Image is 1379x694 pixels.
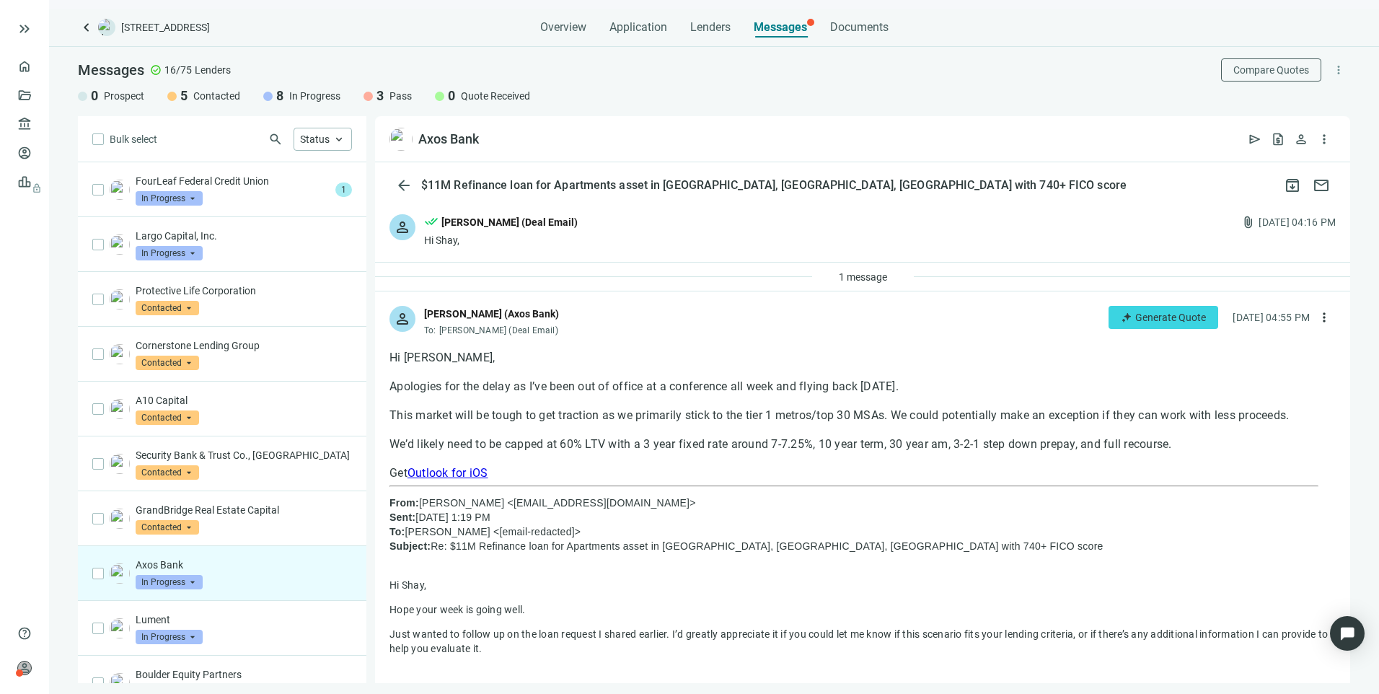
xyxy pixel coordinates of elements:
[1313,177,1330,194] span: mail
[195,63,231,77] span: Lenders
[98,19,115,36] img: deal-logo
[136,229,352,243] p: Largo Capital, Inc.
[136,356,199,370] span: Contacted
[394,310,411,328] span: person
[110,454,130,474] img: 78c3ce98-d942-4469-ac2d-ffe8a6fcbef4
[78,19,95,36] a: keyboard_arrow_left
[136,301,199,315] span: Contacted
[690,20,731,35] span: Lenders
[136,465,199,480] span: Contacted
[1248,132,1262,146] span: send
[827,265,899,289] button: 1 message
[16,20,33,38] button: keyboard_double_arrow_right
[1313,128,1336,151] button: more_vert
[830,20,889,35] span: Documents
[136,520,199,535] span: Contacted
[389,171,418,200] button: arrow_back
[110,618,130,638] img: 0f528408-7142-4803-9582-e9a460d8bd61.png
[1313,306,1336,329] button: more_vert
[150,64,162,76] span: check_circle
[180,87,188,105] span: 5
[335,183,352,197] span: 1
[1284,177,1301,194] span: archive
[1243,128,1266,151] button: send
[1233,64,1309,76] span: Compare Quotes
[136,338,352,353] p: Cornerstone Lending Group
[395,177,413,194] span: arrow_back
[461,89,530,103] span: Quote Received
[1271,132,1285,146] span: request_quote
[1241,215,1256,229] span: attach_file
[193,89,240,103] span: Contacted
[1327,58,1350,82] button: more_vert
[1330,616,1365,651] div: Open Intercom Messenger
[424,306,559,322] div: [PERSON_NAME] (Axos Bank)
[389,89,412,103] span: Pass
[376,87,384,105] span: 3
[448,87,455,105] span: 0
[136,174,330,188] p: FourLeaf Federal Credit Union
[754,20,807,34] span: Messages
[289,89,340,103] span: In Progress
[439,325,558,335] span: [PERSON_NAME] (Deal Email)
[1317,310,1331,325] span: more_vert
[110,673,130,693] img: 32cdc52a-3c6c-4829-b3d7-5d0056609313
[78,61,144,79] span: Messages
[1317,132,1331,146] span: more_vert
[424,214,439,233] span: done_all
[136,246,203,260] span: In Progress
[136,284,352,298] p: Protective Life Corporation
[91,87,98,105] span: 0
[332,133,345,146] span: keyboard_arrow_up
[418,178,1129,193] div: $11M Refinance loan for Apartments asset in [GEOGRAPHIC_DATA], [GEOGRAPHIC_DATA], [GEOGRAPHIC_DAT...
[418,131,479,148] div: Axos Bank
[441,214,578,230] div: [PERSON_NAME] (Deal Email)
[164,63,192,77] span: 16/75
[121,20,210,35] span: [STREET_ADDRESS]
[104,89,144,103] span: Prospect
[394,219,411,236] span: person
[136,558,352,572] p: Axos Bank
[136,448,352,462] p: Security Bank & Trust Co., [GEOGRAPHIC_DATA]
[389,128,413,151] img: 427971c4-4346-4e72-9493-a738692bfeaa
[136,612,352,627] p: Lument
[110,563,130,584] img: 427971c4-4346-4e72-9493-a738692bfeaa
[110,344,130,364] img: f3f17009-5499-4fdb-ae24-b4f85919d8eb
[540,20,586,35] span: Overview
[17,626,32,641] span: help
[110,131,157,147] span: Bulk select
[110,399,130,419] img: f3ee51c8-c496-4375-bc5e-2600750b757d
[136,667,352,682] p: Boulder Equity Partners
[1109,306,1218,329] button: Generate Quote
[1259,214,1336,230] div: [DATE] 04:16 PM
[1294,132,1308,146] span: person
[1221,58,1321,82] button: Compare Quotes
[300,133,330,145] span: Status
[609,20,667,35] span: Application
[17,661,32,675] span: person
[136,503,352,517] p: GrandBridge Real Estate Capital
[268,132,283,146] span: search
[110,180,130,200] img: c9ff5703-fe9b-4cef-82e2-7b06025c577a
[1307,171,1336,200] button: mail
[136,191,203,206] span: In Progress
[839,271,887,283] span: 1 message
[1266,128,1290,151] button: request_quote
[136,410,199,425] span: Contacted
[1278,171,1307,200] button: archive
[136,575,203,589] span: In Progress
[136,630,203,644] span: In Progress
[110,234,130,255] img: ad199841-5f66-478c-8a8b-680a2c0b1db9
[1135,312,1206,323] span: Generate Quote
[110,289,130,309] img: 4475daf1-02ad-4071-bd35-4fddd677ec0c
[1332,63,1345,76] span: more_vert
[136,393,352,408] p: A10 Capital
[1233,309,1310,325] div: [DATE] 04:55 PM
[110,509,130,529] img: 64d79f69-17b3-4dbf-9ef3-8d7a442c7193
[424,233,578,247] div: Hi Shay,
[276,87,283,105] span: 8
[424,325,562,336] div: To:
[1290,128,1313,151] button: person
